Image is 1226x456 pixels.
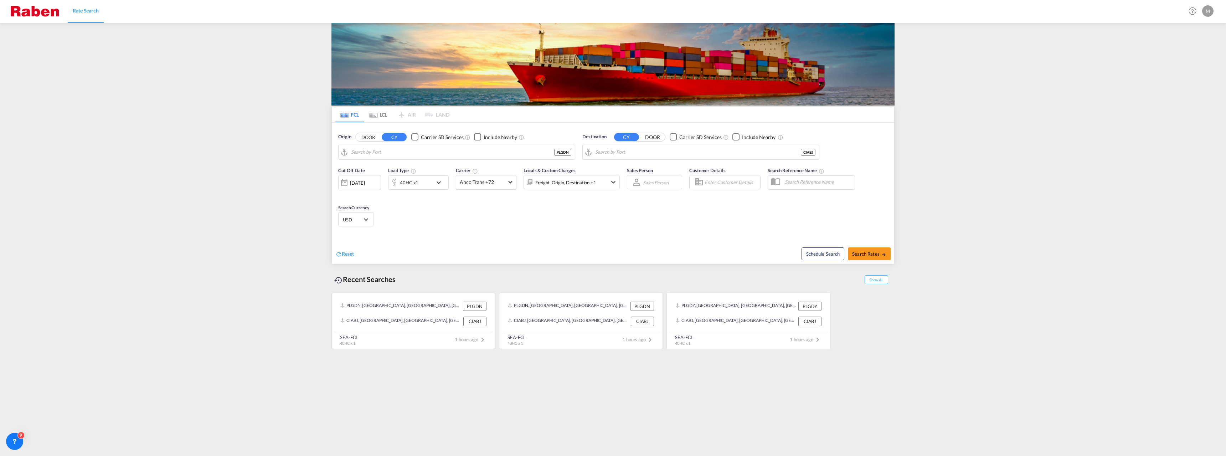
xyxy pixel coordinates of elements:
[463,317,486,326] div: CIABJ
[666,293,830,349] recent-search-card: PLGDY, [GEOGRAPHIC_DATA], [GEOGRAPHIC_DATA], [GEOGRAPHIC_DATA] , [GEOGRAPHIC_DATA] PLGDYCIABJ, [G...
[339,145,575,159] md-input-container: Gdansk, PLGDN
[455,337,487,342] span: 1 hours ago
[798,317,821,326] div: CIABJ
[609,178,618,186] md-icon: icon-chevron-down
[340,302,461,311] div: PLGDN, Gdansk, Poland, Eastern Europe , Europe
[343,216,363,223] span: USD
[582,133,607,140] span: Destination
[331,293,495,349] recent-search-card: PLGDN, [GEOGRAPHIC_DATA], [GEOGRAPHIC_DATA], [GEOGRAPHIC_DATA] , [GEOGRAPHIC_DATA] PLGDNCIABJ, [G...
[627,168,653,173] span: Sales Person
[332,123,894,264] div: Origin DOOR CY Checkbox No InkUnchecked: Search for CY (Container Yard) services for all selected...
[790,337,822,342] span: 1 hours ago
[338,168,365,173] span: Cut Off Date
[474,133,517,141] md-checkbox: Checkbox No Ink
[335,250,354,258] div: icon-refreshReset
[852,251,886,257] span: Search Rates
[463,302,486,311] div: PLGDN
[508,334,526,340] div: SEA-FCL
[508,302,629,311] div: PLGDN, Gdansk, Poland, Eastern Europe , Europe
[484,134,517,141] div: Include Nearby
[1202,5,1214,17] div: M
[499,293,663,349] recent-search-card: PLGDN, [GEOGRAPHIC_DATA], [GEOGRAPHIC_DATA], [GEOGRAPHIC_DATA] , [GEOGRAPHIC_DATA] PLGDNCIABJ, [G...
[524,175,620,189] div: Freight Origin Destination Factory Stuffingicon-chevron-down
[675,341,690,345] span: 40HC x 1
[340,334,358,340] div: SEA-FCL
[778,134,783,140] md-icon: Unchecked: Ignores neighbouring ports when fetching rates.Checked : Includes neighbouring ports w...
[781,176,855,187] input: Search Reference Name
[508,317,629,326] div: CIABJ, Abidjan, Côte d'Ivoire, Western Africa, Africa
[630,302,654,311] div: PLGDN
[640,133,665,141] button: DOOR
[73,7,99,14] span: Rate Search
[335,251,342,257] md-icon: icon-refresh
[705,177,758,188] input: Enter Customer Details
[356,133,381,141] button: DOOR
[642,177,669,188] md-select: Sales Person
[848,247,891,260] button: Search Ratesicon-arrow-right
[11,3,59,19] img: 56a1822070ee11ef8af4bf29ef0a0da2.png
[382,133,407,141] button: CY
[334,276,343,285] md-icon: icon-backup-restore
[535,178,596,188] div: Freight Origin Destination Factory Stuffing
[519,134,524,140] md-icon: Unchecked: Ignores neighbouring ports when fetching rates.Checked : Includes neighbouring ports w...
[614,133,639,141] button: CY
[335,107,449,122] md-pagination-wrapper: Use the left and right arrow keys to navigate between tabs
[388,168,416,173] span: Load Type
[802,247,844,260] button: Note: By default Schedule search will only considerorigin ports, destination ports and cut off da...
[742,134,776,141] div: Include Nearby
[364,107,392,122] md-tab-item: LCL
[350,180,365,186] div: [DATE]
[622,337,654,342] span: 1 hours ago
[338,205,369,210] span: Search Currency
[524,168,576,173] span: Locals & Custom Charges
[411,133,463,141] md-checkbox: Checkbox No Ink
[388,175,449,190] div: 40HC x1icon-chevron-down
[631,317,654,326] div: CIABJ
[1186,5,1202,18] div: Help
[338,133,351,140] span: Origin
[456,168,478,173] span: Carrier
[554,149,571,156] div: PLGDN
[723,134,729,140] md-icon: Unchecked: Search for CY (Container Yard) services for all selected carriers.Checked : Search for...
[881,252,886,257] md-icon: icon-arrow-right
[434,178,447,187] md-icon: icon-chevron-down
[400,178,418,188] div: 40HC x1
[798,302,821,311] div: PLGDY
[646,335,654,344] md-icon: icon-chevron-right
[819,168,824,174] md-icon: Your search will be saved by the below given name
[865,275,888,284] span: Show All
[675,302,797,311] div: PLGDY, Gdynia, Poland, Eastern Europe , Europe
[335,107,364,122] md-tab-item: FCL
[340,317,462,326] div: CIABJ, Abidjan, Côte d'Ivoire, Western Africa, Africa
[342,251,354,257] span: Reset
[801,149,815,156] div: CIABJ
[351,147,554,158] input: Search by Port
[342,214,370,225] md-select: Select Currency: $ USDUnited States Dollar
[595,147,801,158] input: Search by Port
[675,317,797,326] div: CIABJ, Abidjan, Côte d'Ivoire, Western Africa, Africa
[472,168,478,174] md-icon: The selected Trucker/Carrierwill be displayed in the rate results If the rates are from another f...
[460,179,506,186] span: Anco Trans +72
[340,341,355,345] span: 40HC x 1
[508,341,523,345] span: 40HC x 1
[331,23,895,106] img: LCL+%26+FCL+BACKGROUND.png
[478,335,487,344] md-icon: icon-chevron-right
[679,134,722,141] div: Carrier SD Services
[411,168,416,174] md-icon: icon-information-outline
[670,133,722,141] md-checkbox: Checkbox No Ink
[331,271,398,287] div: Recent Searches
[338,189,344,199] md-datepicker: Select
[465,134,470,140] md-icon: Unchecked: Search for CY (Container Yard) services for all selected carriers.Checked : Search for...
[583,145,819,159] md-input-container: Abidjan, CIABJ
[689,168,725,173] span: Customer Details
[1186,5,1199,17] span: Help
[421,134,463,141] div: Carrier SD Services
[338,175,381,190] div: [DATE]
[732,133,776,141] md-checkbox: Checkbox No Ink
[813,335,822,344] md-icon: icon-chevron-right
[675,334,693,340] div: SEA-FCL
[768,168,824,173] span: Search Reference Name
